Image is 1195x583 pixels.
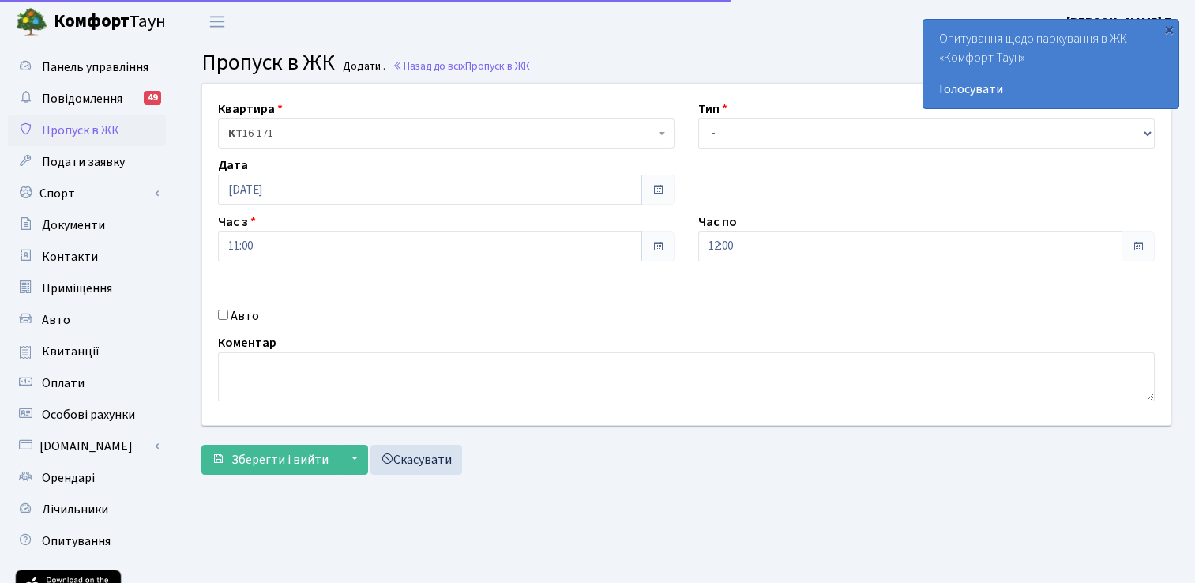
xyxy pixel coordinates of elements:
small: Додати . [340,60,385,73]
label: Квартира [218,100,283,118]
span: <b>КТ</b>&nbsp;&nbsp;&nbsp;&nbsp;16-171 [228,126,655,141]
a: Пропуск в ЖК [8,115,166,146]
span: Особові рахунки [42,406,135,423]
span: Опитування [42,532,111,550]
a: [PERSON_NAME] П. [1066,13,1176,32]
label: Авто [231,307,259,325]
a: Орендарі [8,462,166,494]
span: Лічильники [42,501,108,518]
a: Документи [8,209,166,241]
button: Зберегти і вийти [201,445,339,475]
a: Приміщення [8,273,166,304]
a: Спорт [8,178,166,209]
label: Дата [218,156,248,175]
a: Назад до всіхПропуск в ЖК [393,58,530,73]
span: Панель управління [42,58,148,76]
div: 49 [144,91,161,105]
span: Квитанції [42,343,100,360]
div: Опитування щодо паркування в ЖК «Комфорт Таун» [923,20,1178,108]
label: Коментар [218,333,276,352]
a: Подати заявку [8,146,166,178]
img: logo.png [16,6,47,38]
span: Пропуск в ЖК [465,58,530,73]
b: КТ [228,126,242,141]
span: <b>КТ</b>&nbsp;&nbsp;&nbsp;&nbsp;16-171 [218,118,675,149]
span: Таун [54,9,166,36]
a: Оплати [8,367,166,399]
span: Документи [42,216,105,234]
span: Подати заявку [42,153,125,171]
span: Контакти [42,248,98,265]
label: Час з [218,213,256,231]
span: Пропуск в ЖК [42,122,119,139]
a: [DOMAIN_NAME] [8,431,166,462]
span: Пропуск в ЖК [201,47,335,78]
span: Орендарі [42,469,95,487]
b: Комфорт [54,9,130,34]
a: Авто [8,304,166,336]
a: Голосувати [939,80,1163,99]
a: Особові рахунки [8,399,166,431]
a: Панель управління [8,51,166,83]
a: Лічильники [8,494,166,525]
span: Оплати [42,374,85,392]
div: × [1161,21,1177,37]
a: Опитування [8,525,166,557]
b: [PERSON_NAME] П. [1066,13,1176,31]
a: Квитанції [8,336,166,367]
span: Повідомлення [42,90,122,107]
label: Час по [698,213,737,231]
a: Повідомлення49 [8,83,166,115]
button: Переключити навігацію [197,9,237,35]
span: Зберегти і вийти [231,451,329,468]
span: Авто [42,311,70,329]
label: Тип [698,100,727,118]
a: Скасувати [370,445,462,475]
a: Контакти [8,241,166,273]
span: Приміщення [42,280,112,297]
